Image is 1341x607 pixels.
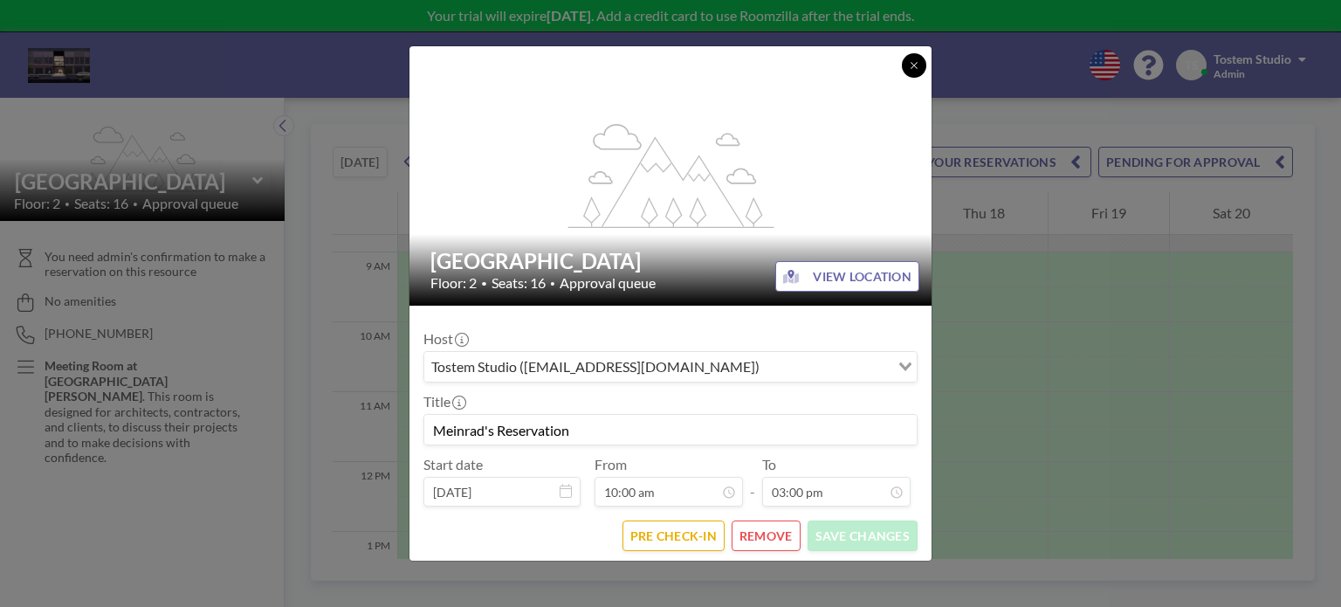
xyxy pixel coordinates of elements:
[430,248,912,274] h2: [GEOGRAPHIC_DATA]
[732,521,801,551] button: REMOVE
[423,330,467,348] label: Host
[550,278,555,289] span: •
[430,274,477,292] span: Floor: 2
[424,415,917,445] input: (No title)
[762,456,776,473] label: To
[595,456,627,473] label: From
[423,393,464,410] label: Title
[423,456,483,473] label: Start date
[428,355,763,378] span: Tostem Studio ([EMAIL_ADDRESS][DOMAIN_NAME])
[424,352,917,382] div: Search for option
[568,122,774,227] g: flex-grow: 1.2;
[622,521,725,551] button: PRE CHECK-IN
[481,277,487,290] span: •
[492,274,546,292] span: Seats: 16
[765,355,888,378] input: Search for option
[560,274,656,292] span: Approval queue
[808,521,918,551] button: SAVE CHANGES
[750,462,755,500] span: -
[775,261,919,292] button: VIEW LOCATION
